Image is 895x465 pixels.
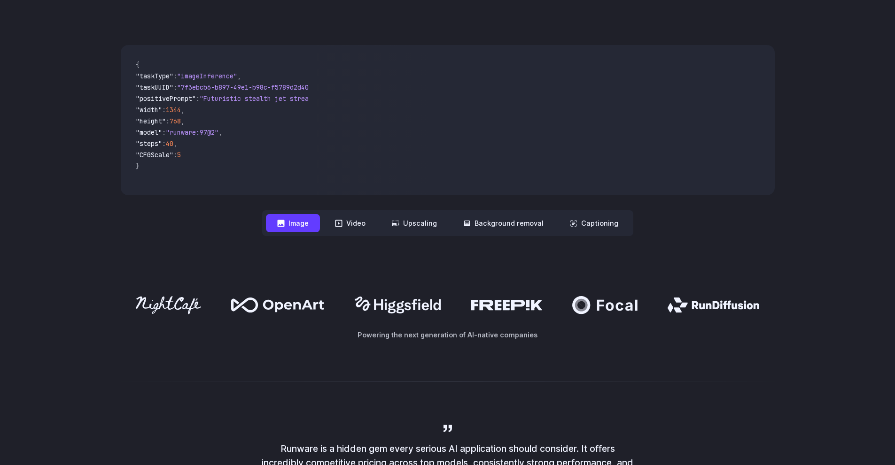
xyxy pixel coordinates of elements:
button: Upscaling [381,214,448,232]
span: "Futuristic stealth jet streaking through a neon-lit cityscape with glowing purple exhaust" [200,94,542,103]
span: , [181,106,185,114]
p: Powering the next generation of AI-native companies [121,329,775,340]
span: , [218,128,222,137]
span: : [173,72,177,80]
span: "7f3ebcb6-b897-49e1-b98c-f5789d2d40d7" [177,83,320,91]
span: : [162,139,166,148]
button: Background removal [452,214,555,232]
span: 5 [177,151,181,159]
span: "CFGScale" [136,151,173,159]
button: Image [266,214,320,232]
span: 768 [170,117,181,125]
span: , [181,117,185,125]
span: "taskUUID" [136,83,173,91]
button: Video [324,214,377,232]
span: : [173,83,177,91]
span: , [237,72,241,80]
span: "height" [136,117,166,125]
span: "positivePrompt" [136,94,196,103]
span: , [173,139,177,148]
span: "imageInference" [177,72,237,80]
span: : [173,151,177,159]
span: 40 [166,139,173,148]
span: "taskType" [136,72,173,80]
span: : [162,106,166,114]
span: { [136,61,140,69]
span: "model" [136,128,162,137]
span: : [166,117,170,125]
button: Captioning [559,214,630,232]
span: } [136,162,140,170]
span: : [162,128,166,137]
span: : [196,94,200,103]
span: 1344 [166,106,181,114]
span: "steps" [136,139,162,148]
span: "width" [136,106,162,114]
span: "runware:97@2" [166,128,218,137]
